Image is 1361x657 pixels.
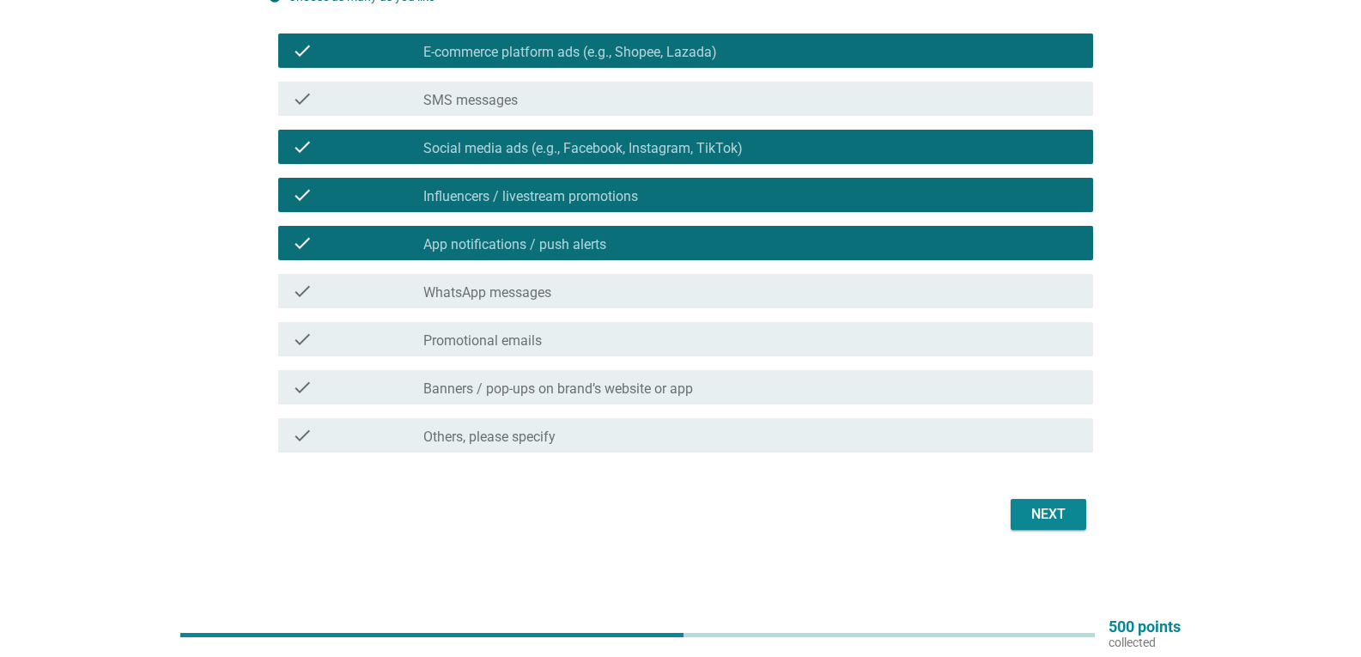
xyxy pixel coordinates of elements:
p: 500 points [1109,619,1181,635]
i: check [292,281,313,301]
i: check [292,137,313,157]
i: check [292,233,313,253]
label: Others, please specify [423,429,556,446]
i: check [292,377,313,398]
i: check [292,88,313,109]
label: Promotional emails [423,332,542,350]
i: check [292,425,313,446]
label: App notifications / push alerts [423,236,606,253]
i: check [292,185,313,205]
label: Influencers / livestream promotions [423,188,638,205]
label: Banners / pop-ups on brand’s website or app [423,380,693,398]
button: Next [1011,499,1086,530]
label: Social media ads (e.g., Facebook, Instagram, TikTok) [423,140,743,157]
p: collected [1109,635,1181,650]
label: WhatsApp messages [423,284,551,301]
label: E-commerce platform ads (e.g., Shopee, Lazada) [423,44,717,61]
i: check [292,40,313,61]
div: Next [1024,504,1072,525]
i: check [292,329,313,350]
label: SMS messages [423,92,518,109]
